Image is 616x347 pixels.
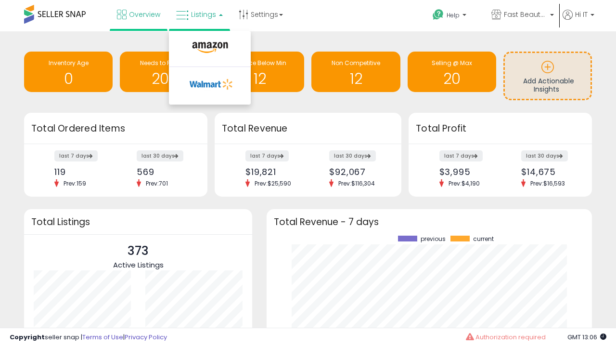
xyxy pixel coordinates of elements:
[129,10,160,19] span: Overview
[24,52,113,92] a: Inventory Age 0
[125,333,167,342] a: Privacy Policy
[523,76,574,94] span: Add Actionable Insights
[412,71,491,87] h1: 20
[113,260,164,270] span: Active Listings
[137,150,183,161] label: last 30 days
[59,179,91,187] span: Prev: 159
[439,167,493,177] div: $3,995
[120,52,208,92] a: Needs to Reprice 207
[222,122,394,135] h3: Total Revenue
[563,10,594,31] a: Hi IT
[245,167,301,177] div: $19,821
[425,1,483,31] a: Help
[245,150,289,161] label: last 7 days
[421,236,446,242] span: previous
[526,179,570,187] span: Prev: $16,593
[447,11,460,19] span: Help
[567,333,606,342] span: 2025-08-16 13:06 GMT
[444,179,485,187] span: Prev: $4,190
[31,122,200,135] h3: Total Ordered Items
[31,218,245,226] h3: Total Listings
[113,242,164,260] p: 373
[504,10,547,19] span: Fast Beauty ([GEOGRAPHIC_DATA])
[49,59,89,67] span: Inventory Age
[432,59,472,67] span: Selling @ Max
[54,167,108,177] div: 119
[334,179,380,187] span: Prev: $116,304
[10,333,167,342] div: seller snap | |
[432,9,444,21] i: Get Help
[216,52,304,92] a: BB Price Below Min 12
[521,167,575,177] div: $14,675
[140,59,189,67] span: Needs to Reprice
[220,71,299,87] h1: 12
[125,71,204,87] h1: 207
[82,333,123,342] a: Terms of Use
[521,150,568,161] label: last 30 days
[29,71,108,87] h1: 0
[505,53,590,99] a: Add Actionable Insights
[137,167,191,177] div: 569
[233,59,286,67] span: BB Price Below Min
[416,122,585,135] h3: Total Profit
[408,52,496,92] a: Selling @ Max 20
[439,150,483,161] label: last 7 days
[141,179,173,187] span: Prev: 701
[329,150,376,161] label: last 30 days
[575,10,588,19] span: Hi IT
[191,10,216,19] span: Listings
[250,179,296,187] span: Prev: $25,590
[10,333,45,342] strong: Copyright
[311,52,400,92] a: Non Competitive 12
[332,59,380,67] span: Non Competitive
[54,150,98,161] label: last 7 days
[473,236,494,242] span: current
[329,167,385,177] div: $92,067
[274,218,585,226] h3: Total Revenue - 7 days
[316,71,395,87] h1: 12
